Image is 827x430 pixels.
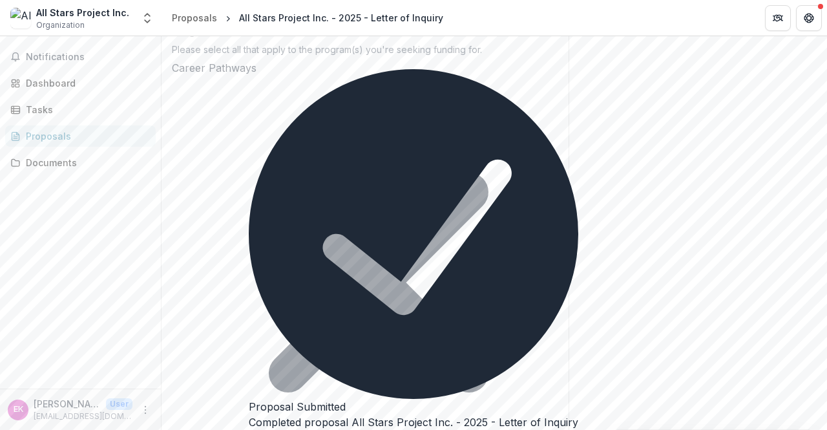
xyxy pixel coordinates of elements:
span: Notifications [26,52,151,63]
button: Open entity switcher [138,5,156,31]
button: Get Help [796,5,822,31]
div: Documents [26,156,145,169]
div: Proposals [172,11,217,25]
div: Dashboard [26,76,145,90]
img: All Stars Project Inc. [10,8,31,28]
button: More [138,402,153,418]
a: Proposals [167,8,222,27]
a: Tasks [5,99,156,120]
nav: breadcrumb [167,8,448,27]
a: Dashboard [5,72,156,94]
button: Partners [765,5,791,31]
p: User [106,398,132,410]
a: Proposals [5,125,156,147]
p: [PERSON_NAME] [34,397,101,411]
button: Notifications [5,47,156,67]
div: Please select all that apply to the program(s) you're seeking funding for. [172,44,585,60]
p: [EMAIL_ADDRESS][DOMAIN_NAME] [34,411,132,422]
div: All Stars Project Inc. - 2025 - Letter of Inquiry [239,11,443,25]
div: Emily Kehoe [14,405,23,414]
a: Documents [5,152,156,173]
div: Proposals [26,129,145,143]
div: Tasks [26,103,145,116]
span: Career Pathways [172,61,256,74]
span: Organization [36,19,85,31]
div: All Stars Project Inc. [36,6,129,19]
